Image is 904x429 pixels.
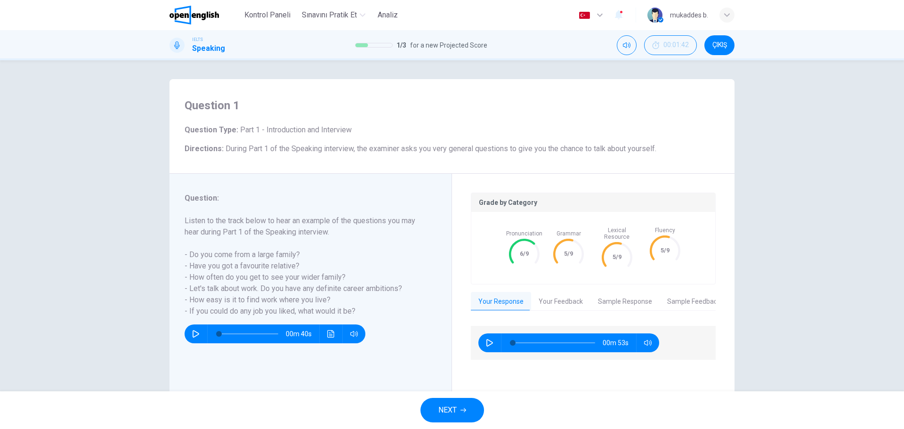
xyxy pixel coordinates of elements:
span: ÇIKIŞ [712,41,727,49]
span: Grammar [557,230,581,237]
span: 00m 53s [603,333,636,352]
h6: Question : [185,193,425,204]
img: tr [579,12,590,19]
h6: Directions : [185,143,719,154]
button: Sınavını Pratik Et [298,7,369,24]
span: Kontrol Paneli [244,9,291,21]
span: 1 / 3 [396,40,406,51]
span: for a new Projected Score [410,40,487,51]
text: 6/9 [520,250,529,257]
button: NEXT [420,398,484,422]
div: mukaddes b. [670,9,708,21]
img: OpenEnglish logo [169,6,219,24]
h4: Question 1 [185,98,719,113]
button: Sample Feedback [660,292,728,312]
span: NEXT [438,404,457,417]
span: Sınavını Pratik Et [302,9,357,21]
button: 00:01:42 [644,35,697,55]
span: Fluency [655,227,675,234]
span: During Part 1 of the Speaking interview, the examiner asks you very general questions to give you... [226,144,656,153]
button: Your Response [471,292,531,312]
span: Part 1 - Introduction and Interview [238,125,352,134]
text: 5/9 [564,250,573,257]
button: Kontrol Paneli [241,7,294,24]
h1: Speaking [192,43,225,54]
text: 5/9 [661,247,670,254]
h6: Listen to the track below to hear an example of the questions you may hear during Part 1 of the S... [185,215,425,317]
button: Analiz [373,7,403,24]
span: Analiz [378,9,398,21]
button: ÇIKIŞ [704,35,734,55]
img: Profile picture [647,8,662,23]
a: OpenEnglish logo [169,6,241,24]
span: 00:01:42 [663,41,689,49]
span: Pronunciation [506,230,542,237]
span: IELTS [192,36,203,43]
button: Sample Response [590,292,660,312]
div: Hide [644,35,697,55]
button: Ses transkripsiyonunu görmek için tıklayın [323,324,339,343]
p: Grade by Category [479,199,708,206]
h6: Question Type : [185,124,719,136]
button: Your Feedback [531,292,590,312]
text: 5/9 [613,253,621,260]
span: 00m 40s [286,324,319,343]
div: basic tabs example [471,292,716,312]
span: Lexical Resource [596,227,638,240]
div: Mute [617,35,637,55]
